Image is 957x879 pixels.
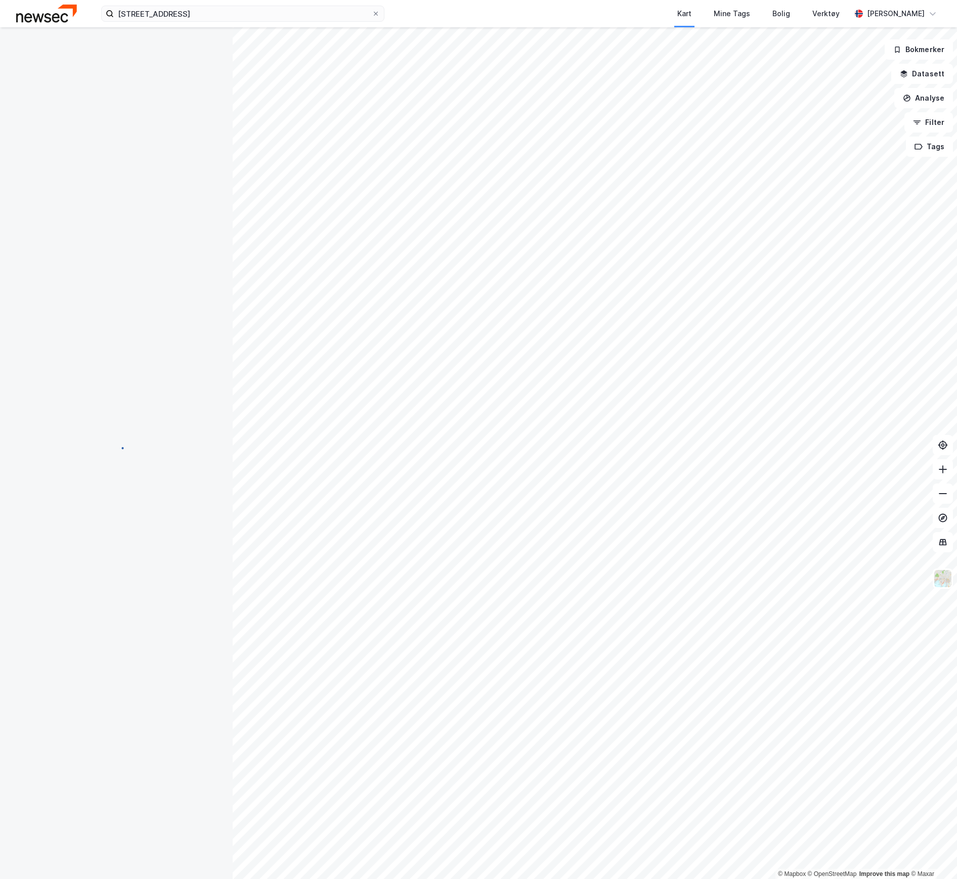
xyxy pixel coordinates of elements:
button: Tags [906,137,953,157]
a: OpenStreetMap [808,870,857,877]
div: Kontrollprogram for chat [906,830,957,879]
button: Filter [904,112,953,133]
a: Improve this map [859,870,909,877]
a: Mapbox [778,870,806,877]
img: Z [933,569,952,588]
div: Verktøy [812,8,840,20]
div: Kart [677,8,691,20]
button: Bokmerker [885,39,953,60]
img: spinner.a6d8c91a73a9ac5275cf975e30b51cfb.svg [108,439,124,455]
iframe: Chat Widget [906,830,957,879]
button: Analyse [894,88,953,108]
div: Mine Tags [714,8,750,20]
button: Datasett [891,64,953,84]
div: [PERSON_NAME] [867,8,925,20]
img: newsec-logo.f6e21ccffca1b3a03d2d.png [16,5,77,22]
input: Søk på adresse, matrikkel, gårdeiere, leietakere eller personer [114,6,372,21]
div: Bolig [772,8,790,20]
